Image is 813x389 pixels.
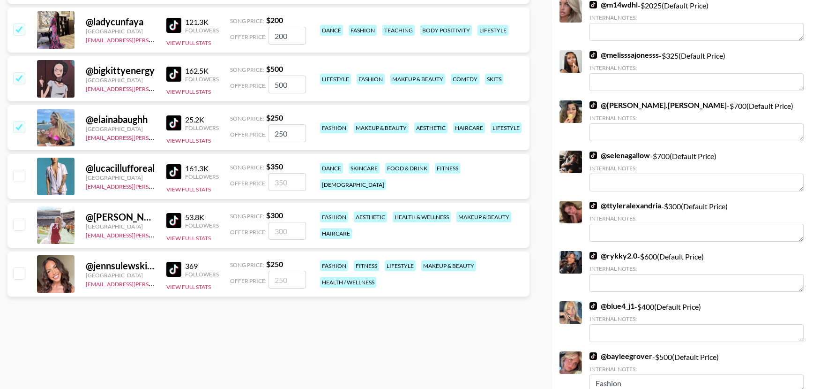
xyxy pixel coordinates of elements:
input: 250 [269,124,306,142]
div: skincare [349,163,380,174]
input: 350 [269,173,306,191]
img: TikTok [589,101,597,109]
div: fashion [320,122,348,133]
button: View Full Stats [166,283,211,290]
div: haircare [453,122,485,133]
div: - $ 400 (Default Price) [589,301,804,342]
img: TikTok [166,18,181,33]
div: Internal Notes: [589,366,804,373]
strong: $ 250 [266,113,283,122]
strong: $ 300 [266,211,283,220]
img: TikTok [166,262,181,277]
div: lifestyle [385,260,416,271]
span: Offer Price: [230,131,267,138]
div: Internal Notes: [589,215,804,222]
div: aesthetic [414,122,448,133]
div: - $ 325 (Default Price) [589,50,804,91]
span: Song Price: [230,115,264,122]
a: [EMAIL_ADDRESS][PERSON_NAME][DOMAIN_NAME] [86,181,224,190]
div: food & drink [385,163,429,174]
button: View Full Stats [166,88,211,95]
div: lifestyle [491,122,522,133]
button: View Full Stats [166,186,211,193]
a: @melisssajonesss [589,50,659,60]
div: haircare [320,228,352,239]
a: @blue4_j1 [589,301,634,311]
img: TikTok [166,67,181,82]
div: [GEOGRAPHIC_DATA] [86,125,155,132]
span: Song Price: [230,17,264,24]
div: Internal Notes: [589,64,804,71]
div: health / wellness [320,277,376,288]
div: @ bigkittyenergy [86,65,155,76]
div: fashion [349,25,377,36]
div: aesthetic [354,212,387,222]
div: [GEOGRAPHIC_DATA] [86,28,155,35]
input: 300 [269,222,306,240]
div: - $ 700 (Default Price) [589,100,804,141]
div: fashion [357,74,385,84]
span: Song Price: [230,164,264,171]
div: 162.5K [185,66,219,76]
input: 250 [269,271,306,289]
div: @ elainabaughh [86,114,155,125]
div: fashion [320,260,348,271]
div: dance [320,163,343,174]
a: @rykky2.0 [589,251,637,260]
div: - $ 700 (Default Price) [589,151,804,191]
div: Internal Notes: [589,315,804,322]
div: makeup & beauty [390,74,445,84]
div: lifestyle [477,25,508,36]
span: Offer Price: [230,229,267,236]
span: Offer Price: [230,33,267,40]
div: - $ 300 (Default Price) [589,201,804,242]
div: makeup & beauty [421,260,476,271]
div: [GEOGRAPHIC_DATA] [86,174,155,181]
img: TikTok [589,1,597,8]
strong: $ 250 [266,259,283,268]
a: @ttyleralexandria [589,201,661,210]
div: fitness [435,163,460,174]
div: 121.3K [185,17,219,27]
a: @bayleegrover [589,351,652,361]
div: body positivity [420,25,472,36]
a: @[PERSON_NAME].[PERSON_NAME] [589,100,727,110]
div: Internal Notes: [589,265,804,272]
div: [GEOGRAPHIC_DATA] [86,272,155,279]
span: Offer Price: [230,82,267,89]
a: [EMAIL_ADDRESS][PERSON_NAME][DOMAIN_NAME] [86,132,224,141]
img: TikTok [166,213,181,228]
img: TikTok [589,202,597,209]
div: @ jennsulewski21 [86,260,155,272]
div: health & wellness [393,212,451,222]
div: Followers [185,76,219,83]
div: dance [320,25,343,36]
img: TikTok [589,51,597,59]
div: Internal Notes: [589,114,804,122]
img: TikTok [589,352,597,360]
div: makeup & beauty [354,122,409,133]
div: 161.3K [185,164,219,173]
span: Song Price: [230,66,264,73]
div: - $ 600 (Default Price) [589,251,804,292]
a: [EMAIL_ADDRESS][PERSON_NAME][DOMAIN_NAME] [86,84,224,92]
div: makeup & beauty [456,212,511,222]
a: [EMAIL_ADDRESS][PERSON_NAME][DOMAIN_NAME] [86,279,224,288]
div: teaching [382,25,415,36]
strong: $ 200 [266,15,283,24]
div: @ ladycunfaya [86,16,155,28]
img: TikTok [589,252,597,259]
img: TikTok [589,152,597,159]
span: Song Price: [230,261,264,268]
button: View Full Stats [166,39,211,46]
span: Offer Price: [230,180,267,187]
div: fitness [354,260,379,271]
div: @ lucacillufforeal [86,162,155,174]
div: Followers [185,222,219,229]
a: [EMAIL_ADDRESS][PERSON_NAME][DOMAIN_NAME] [86,230,224,239]
div: Internal Notes: [589,165,804,172]
img: TikTok [166,164,181,179]
div: 25.2K [185,115,219,124]
img: TikTok [166,115,181,130]
a: [EMAIL_ADDRESS][PERSON_NAME][DOMAIN_NAME] [86,35,224,44]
